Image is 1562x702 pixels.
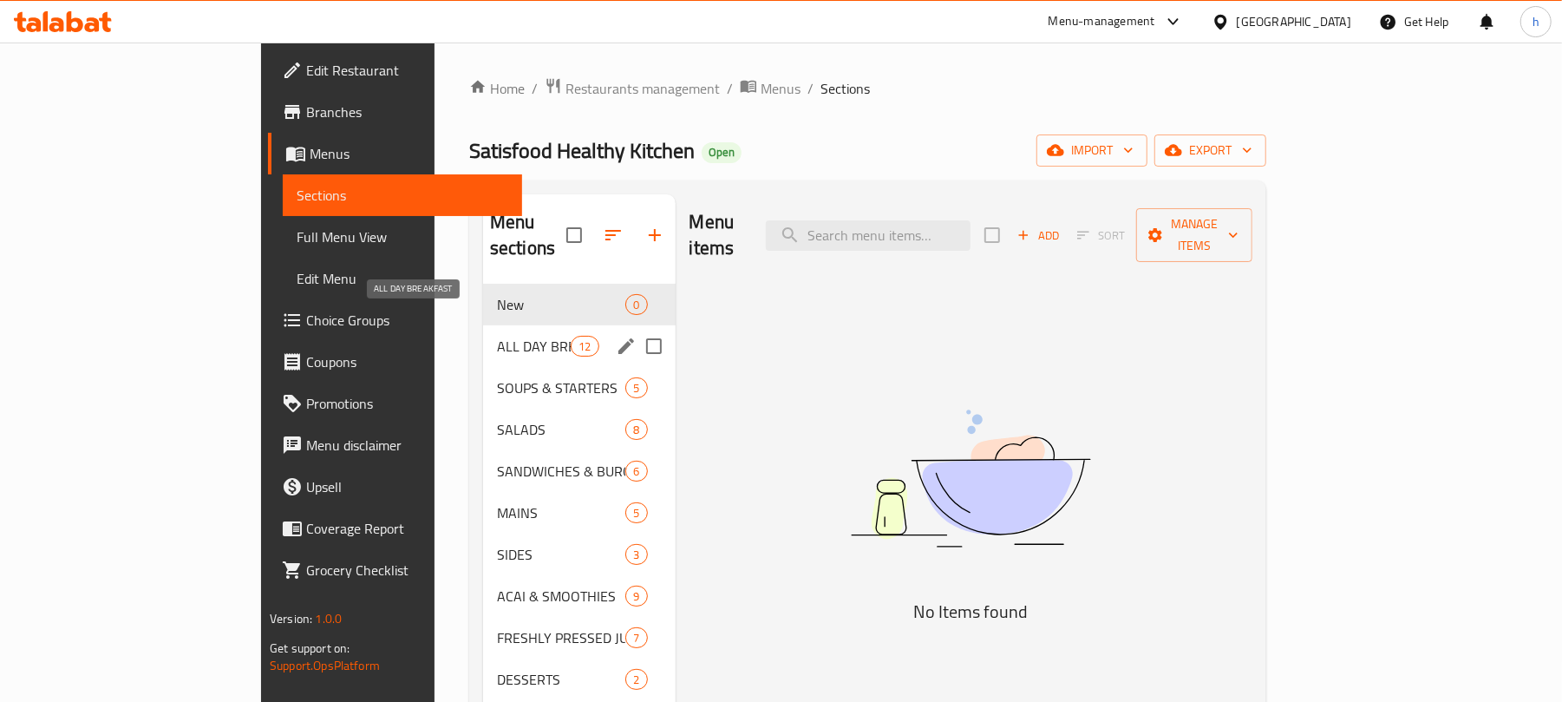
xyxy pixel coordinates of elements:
li: / [807,78,814,99]
span: Choice Groups [306,310,508,331]
span: Add [1015,226,1062,246]
span: ACAI & SMOOTHIES [497,586,626,607]
div: New0 [483,284,676,325]
span: Manage items [1150,213,1238,257]
span: 1.0.0 [315,607,342,630]
a: Menus [268,133,522,174]
div: FRESHLY PRESSED JUICES [497,627,626,648]
span: Open [702,145,742,160]
span: SIDES [497,544,626,565]
div: items [625,377,647,398]
span: import [1050,140,1134,161]
a: Sections [283,174,522,216]
span: SANDWICHES & BURGERS [497,461,626,482]
button: Add [1010,222,1066,249]
div: items [625,419,647,440]
span: ALL DAY BREAKFAST [497,336,571,357]
a: Support.OpsPlatform [270,654,380,677]
div: Menu-management [1049,11,1155,32]
a: Menu disclaimer [268,424,522,466]
a: Edit Restaurant [268,49,522,91]
span: Add item [1010,222,1066,249]
div: SANDWICHES & BURGERS6 [483,450,676,492]
span: Sort sections [592,214,634,256]
button: export [1154,134,1266,167]
div: SOUPS & STARTERS [497,377,626,398]
span: Select all sections [556,217,592,253]
span: Full Menu View [297,226,508,247]
span: Select section first [1066,222,1136,249]
span: Upsell [306,476,508,497]
span: Sections [820,78,870,99]
span: New [497,294,626,315]
div: items [625,544,647,565]
div: DESSERTS2 [483,659,676,700]
a: Upsell [268,466,522,508]
a: Full Menu View [283,216,522,258]
span: Menu disclaimer [306,435,508,456]
button: import [1036,134,1147,167]
button: Add section [634,214,676,256]
span: 9 [626,588,646,605]
span: Sections [297,185,508,206]
span: Coupons [306,351,508,372]
div: ACAI & SMOOTHIES9 [483,575,676,617]
span: 6 [626,463,646,480]
div: MAINS5 [483,492,676,534]
div: SOUPS & STARTERS5 [483,367,676,409]
div: FRESHLY PRESSED JUICES7 [483,617,676,659]
span: 2 [626,672,646,688]
div: items [625,294,647,315]
span: h [1533,12,1539,31]
input: search [766,220,971,251]
a: Grocery Checklist [268,549,522,591]
button: Manage items [1136,208,1252,262]
span: DESSERTS [497,669,626,690]
h2: Menu sections [490,209,566,261]
span: SALADS [497,419,626,440]
span: Version: [270,607,312,630]
button: edit [613,333,639,359]
span: Menus [310,143,508,164]
span: MAINS [497,502,626,523]
a: Choice Groups [268,299,522,341]
span: 3 [626,547,646,563]
span: 7 [626,630,646,646]
div: [GEOGRAPHIC_DATA] [1237,12,1351,31]
span: 12 [572,338,598,355]
div: items [571,336,598,357]
span: Promotions [306,393,508,414]
div: Open [702,142,742,163]
div: items [625,627,647,648]
span: 5 [626,380,646,397]
div: ALL DAY BREAKFAST12edit [483,325,676,367]
span: Coverage Report [306,518,508,539]
a: Menus [740,77,801,100]
span: Branches [306,102,508,122]
nav: breadcrumb [469,77,1266,100]
div: items [625,586,647,607]
span: Grocery Checklist [306,560,508,581]
a: Coverage Report [268,508,522,549]
a: Branches [268,91,522,133]
a: Promotions [268,383,522,424]
span: 0 [626,297,646,313]
div: items [625,461,647,482]
a: Restaurants management [545,77,720,100]
h5: No Items found [754,598,1187,626]
div: items [625,502,647,523]
li: / [532,78,538,99]
span: Edit Restaurant [306,60,508,81]
span: Restaurants management [565,78,720,99]
div: items [625,669,647,690]
a: Edit Menu [283,258,522,299]
span: 8 [626,422,646,438]
span: Satisfood Healthy Kitchen [469,131,695,170]
a: Coupons [268,341,522,383]
div: SALADS8 [483,409,676,450]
